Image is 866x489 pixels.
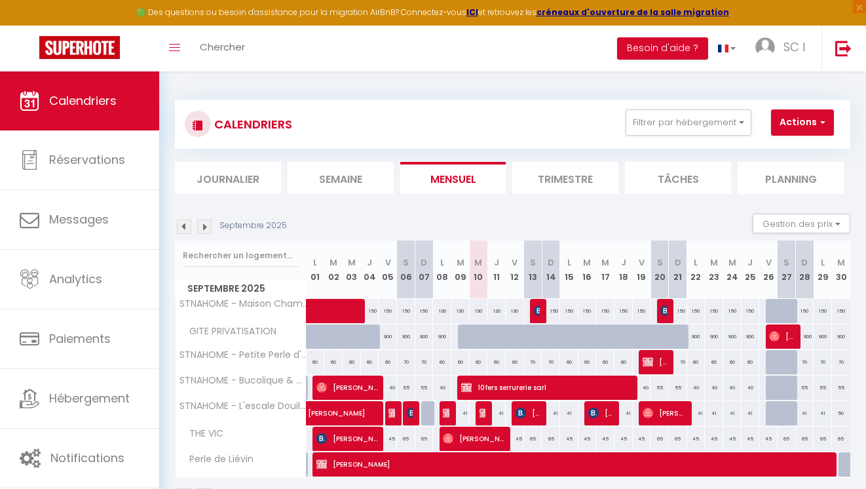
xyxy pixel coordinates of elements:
[771,109,834,136] button: Actions
[687,324,706,349] div: 900
[814,350,832,374] div: 70
[705,401,723,425] div: 41
[175,162,281,194] li: Journalier
[578,427,597,451] div: 45
[835,40,852,56] img: logout
[796,350,814,374] div: 70
[583,256,591,269] abbr: M
[814,376,832,400] div: 55
[705,427,723,451] div: 45
[821,256,825,269] abbr: L
[617,37,708,60] button: Besoin d'aide ?
[796,299,814,323] div: 150
[687,376,706,400] div: 40
[723,299,742,323] div: 150
[723,350,742,374] div: 60
[361,350,379,374] div: 60
[415,350,434,374] div: 70
[742,324,760,349] div: 900
[614,241,633,299] th: 18
[470,241,488,299] th: 10
[348,256,356,269] abbr: M
[650,241,669,299] th: 20
[766,256,772,269] abbr: V
[814,401,832,425] div: 41
[705,241,723,299] th: 23
[470,299,488,323] div: 130
[578,241,597,299] th: 16
[560,401,578,425] div: 41
[657,256,663,269] abbr: S
[614,299,633,323] div: 150
[738,162,844,194] li: Planning
[723,427,742,451] div: 45
[542,299,560,323] div: 150
[759,427,778,451] div: 45
[542,427,560,451] div: 65
[542,241,560,299] th: 14
[494,256,499,269] abbr: J
[487,350,506,374] div: 60
[814,324,832,349] div: 900
[596,299,614,323] div: 150
[474,256,482,269] abbr: M
[343,350,361,374] div: 60
[796,427,814,451] div: 65
[742,241,760,299] th: 25
[415,241,434,299] th: 07
[400,162,506,194] li: Mensuel
[710,256,718,269] abbr: M
[542,350,560,374] div: 70
[433,241,451,299] th: 08
[705,350,723,374] div: 60
[537,7,729,18] a: créneaux d'ouverture de la salle migration
[669,241,687,299] th: 21
[343,241,361,299] th: 03
[705,376,723,400] div: 40
[178,299,309,309] span: STNAHOME - Maison Champêtre aux [GEOGRAPHIC_DATA]
[451,299,470,323] div: 130
[687,350,706,374] div: 60
[506,427,524,451] div: 45
[723,324,742,349] div: 900
[560,241,578,299] th: 15
[742,299,760,323] div: 150
[753,214,850,233] button: Gestion des prix
[687,241,706,299] th: 22
[633,241,651,299] th: 19
[747,256,753,269] abbr: J
[512,162,618,194] li: Trimestre
[461,375,632,400] span: 10fers serrurerie sarl
[650,427,669,451] div: 65
[49,330,111,347] span: Paiements
[397,241,415,299] th: 06
[316,426,377,451] span: [PERSON_NAME]
[639,256,645,269] abbr: V
[176,279,306,298] span: Septembre 2025
[530,256,536,269] abbr: S
[407,401,413,425] span: Dijamant Sadrija
[567,256,571,269] abbr: L
[723,241,742,299] th: 24
[755,37,775,57] img: ...
[560,350,578,374] div: 60
[421,256,427,269] abbr: D
[524,241,542,299] th: 13
[621,256,626,269] abbr: J
[596,427,614,451] div: 45
[50,450,124,466] span: Notifications
[723,376,742,400] div: 40
[687,401,706,425] div: 41
[742,376,760,400] div: 40
[614,350,633,374] div: 60
[669,376,687,400] div: 55
[361,241,379,299] th: 04
[783,39,805,55] span: SC I
[451,350,470,374] div: 60
[324,350,343,374] div: 60
[769,324,793,349] span: [PERSON_NAME]
[801,256,808,269] abbr: D
[433,324,451,349] div: 900
[542,401,560,425] div: 41
[308,394,428,419] span: [PERSON_NAME]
